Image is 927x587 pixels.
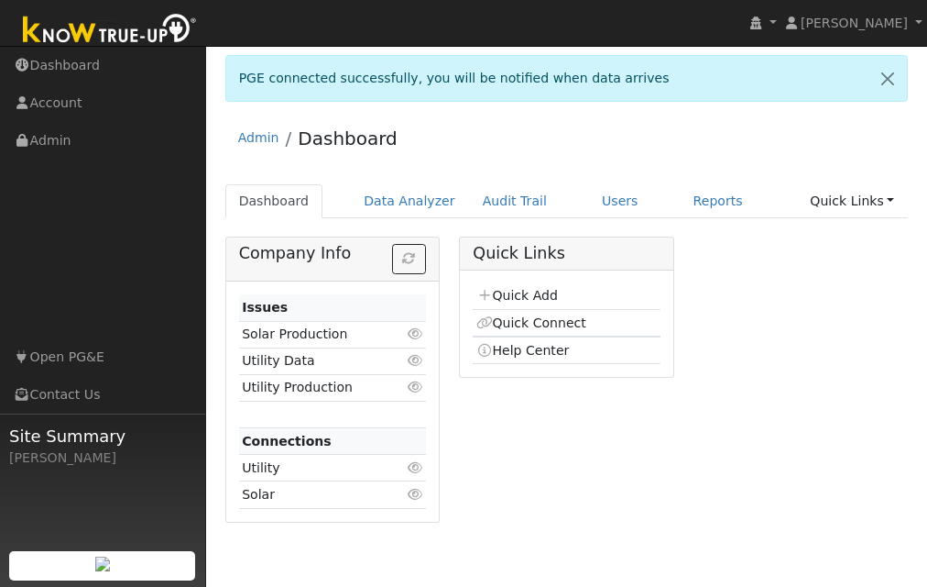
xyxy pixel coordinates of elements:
td: Utility [239,455,396,482]
i: Click to view [407,488,423,501]
i: Click to view [407,354,423,367]
a: Quick Add [476,288,558,303]
td: Solar Production [239,321,396,348]
td: Utility Data [239,348,396,374]
a: Audit Trail [469,184,561,218]
a: Close [868,56,907,101]
a: Reports [680,184,757,218]
strong: Connections [242,434,332,449]
a: Quick Connect [476,316,586,330]
a: Data Analyzer [350,184,469,218]
span: Site Summary [9,424,196,449]
a: Users [588,184,652,218]
a: Quick Links [796,184,908,218]
img: retrieve [95,557,110,571]
td: Solar [239,482,396,508]
a: Admin [238,130,279,145]
i: Click to view [407,327,423,340]
h5: Quick Links [473,244,660,263]
div: PGE connected successfully, you will be notified when data arrives [225,55,909,102]
i: Click to view [407,461,423,474]
div: [PERSON_NAME] [9,449,196,468]
a: Dashboard [225,184,323,218]
a: Dashboard [298,127,398,150]
i: Click to view [407,381,423,393]
td: Utility Production [239,374,396,401]
img: Know True-Up [14,10,206,51]
a: Help Center [476,343,570,358]
h5: Company Info [239,244,426,263]
strong: Issues [242,300,288,315]
span: [PERSON_NAME] [801,16,908,30]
